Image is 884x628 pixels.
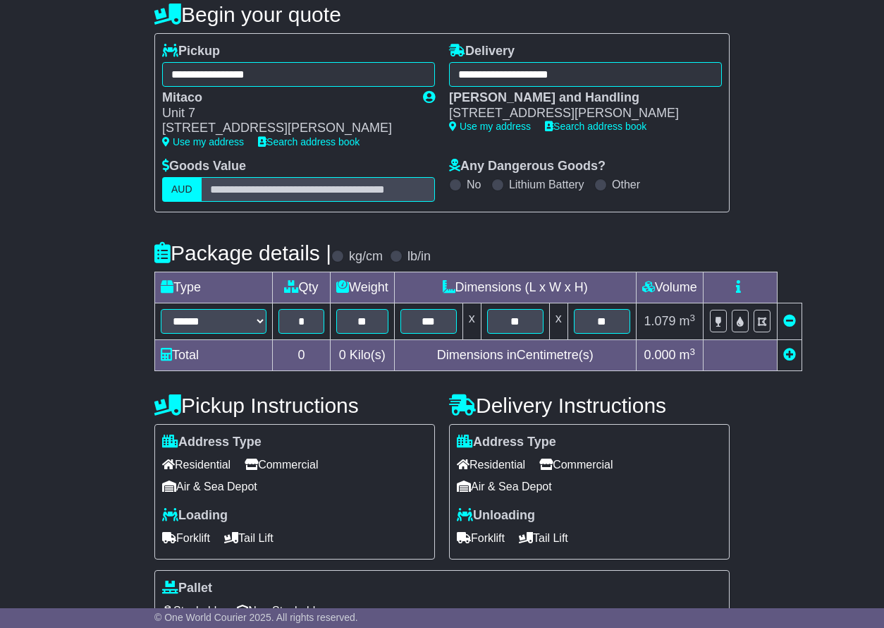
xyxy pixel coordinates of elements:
span: Commercial [539,454,613,476]
label: Loading [162,508,228,524]
h4: Delivery Instructions [449,394,730,417]
label: Address Type [457,435,556,450]
td: Volume [636,272,703,303]
span: Forklift [162,527,210,549]
label: Any Dangerous Goods? [449,159,606,174]
a: Add new item [783,348,796,362]
span: 1.079 [644,314,675,328]
label: Goods Value [162,159,246,174]
div: [PERSON_NAME] and Handling [449,90,708,106]
h4: Package details | [154,241,331,265]
span: Residential [457,454,525,476]
label: Unloading [457,508,535,524]
span: Air & Sea Depot [457,476,552,497]
div: Unit 7 [162,106,409,121]
a: Use my address [162,136,244,147]
span: 0 [339,348,346,362]
td: x [462,303,481,340]
td: Dimensions in Centimetre(s) [394,340,636,371]
sup: 3 [690,313,696,323]
td: Qty [273,272,331,303]
div: Mitaco [162,90,409,106]
a: Use my address [449,121,531,132]
td: 0 [273,340,331,371]
a: Search address book [258,136,360,147]
a: Remove this item [783,314,796,328]
sup: 3 [690,346,696,357]
td: x [549,303,567,340]
label: Pickup [162,44,220,59]
td: Total [155,340,273,371]
h4: Begin your quote [154,3,730,26]
span: Air & Sea Depot [162,476,257,497]
label: kg/cm [349,249,383,265]
td: Type [155,272,273,303]
span: Forklift [457,527,505,549]
td: Weight [331,272,395,303]
label: Pallet [162,581,212,596]
div: [STREET_ADDRESS][PERSON_NAME] [449,106,708,121]
label: No [467,178,481,191]
div: [STREET_ADDRESS][PERSON_NAME] [162,121,409,136]
span: Non Stackable [237,600,321,622]
span: Commercial [245,454,318,476]
label: Lithium Battery [509,178,584,191]
span: © One World Courier 2025. All rights reserved. [154,612,358,623]
span: Stackable [162,600,223,622]
span: m [680,348,696,362]
label: Other [612,178,640,191]
span: 0.000 [644,348,675,362]
td: Kilo(s) [331,340,395,371]
a: Search address book [545,121,646,132]
label: lb/in [407,249,431,265]
span: Tail Lift [519,527,568,549]
td: Dimensions (L x W x H) [394,272,636,303]
span: Residential [162,454,231,476]
span: m [680,314,696,328]
label: Address Type [162,435,262,450]
label: Delivery [449,44,515,59]
h4: Pickup Instructions [154,394,435,417]
label: AUD [162,177,202,202]
span: Tail Lift [224,527,274,549]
